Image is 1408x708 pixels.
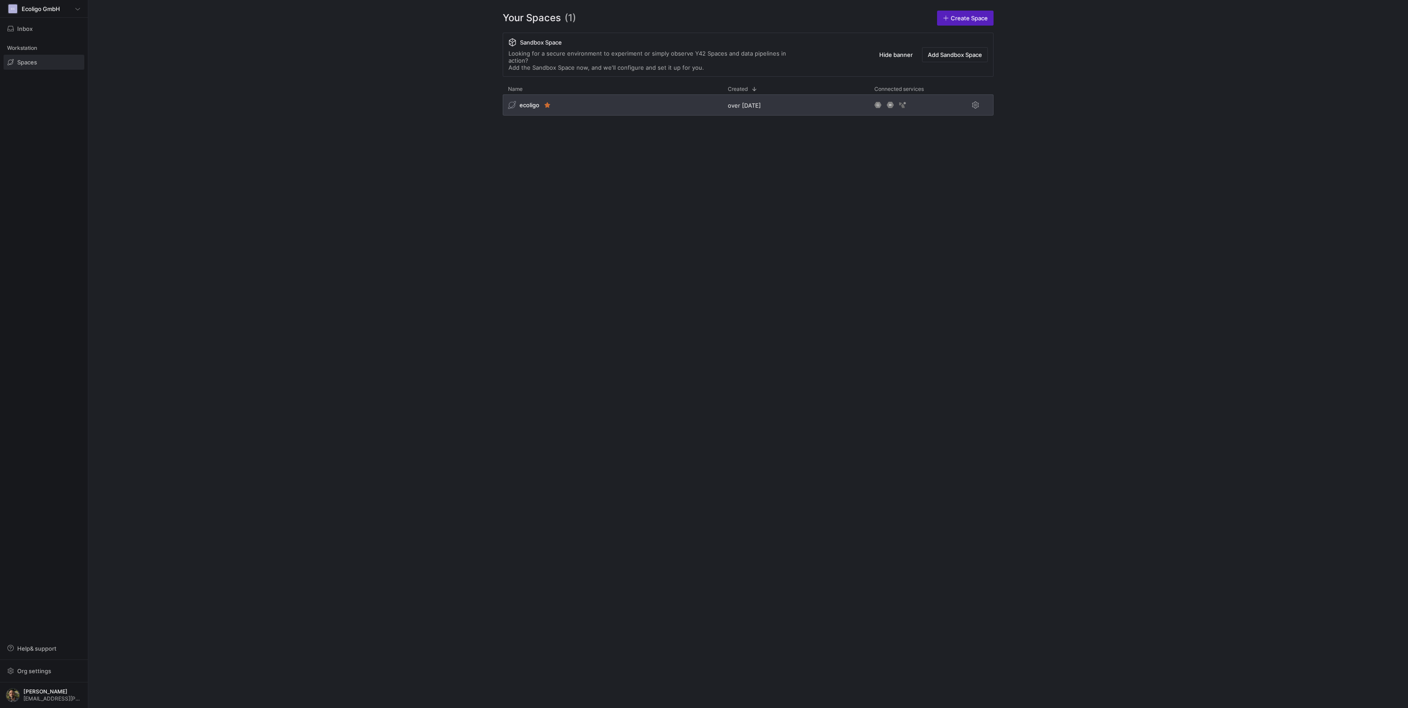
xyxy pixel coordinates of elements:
span: [EMAIL_ADDRESS][PERSON_NAME][DOMAIN_NAME] [23,696,82,702]
span: Create Space [951,15,988,22]
a: Create Space [937,11,994,26]
button: Help& support [4,641,84,656]
a: Org settings [4,668,84,675]
span: Help & support [17,645,56,652]
span: Created [728,86,748,92]
button: Hide banner [873,47,919,62]
button: Inbox [4,21,84,36]
span: Spaces [17,59,37,66]
span: Inbox [17,25,33,32]
span: Org settings [17,667,51,674]
img: https://storage.googleapis.com/y42-prod-data-exchange/images/7e7RzXvUWcEhWhf8BYUbRCghczaQk4zBh2Nv... [6,688,20,702]
div: Looking for a secure environment to experiment or simply observe Y42 Spaces and data pipelines in... [508,50,804,71]
span: ecoligo [520,101,539,109]
span: Hide banner [879,51,913,58]
button: Add Sandbox Space [922,47,988,62]
span: Add Sandbox Space [928,51,982,58]
span: over [DATE] [728,102,761,109]
span: [PERSON_NAME] [23,689,82,695]
div: EG [8,4,17,13]
div: Press SPACE to select this row. [503,94,994,119]
span: Your Spaces [503,11,561,26]
button: https://storage.googleapis.com/y42-prod-data-exchange/images/7e7RzXvUWcEhWhf8BYUbRCghczaQk4zBh2Nv... [4,686,84,704]
span: Name [508,86,523,92]
span: Connected services [874,86,924,92]
span: (1) [565,11,576,26]
button: Org settings [4,663,84,678]
div: Workstation [4,41,84,55]
a: Spaces [4,55,84,70]
span: Sandbox Space [520,39,562,46]
span: Ecoligo GmbH [22,5,60,12]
